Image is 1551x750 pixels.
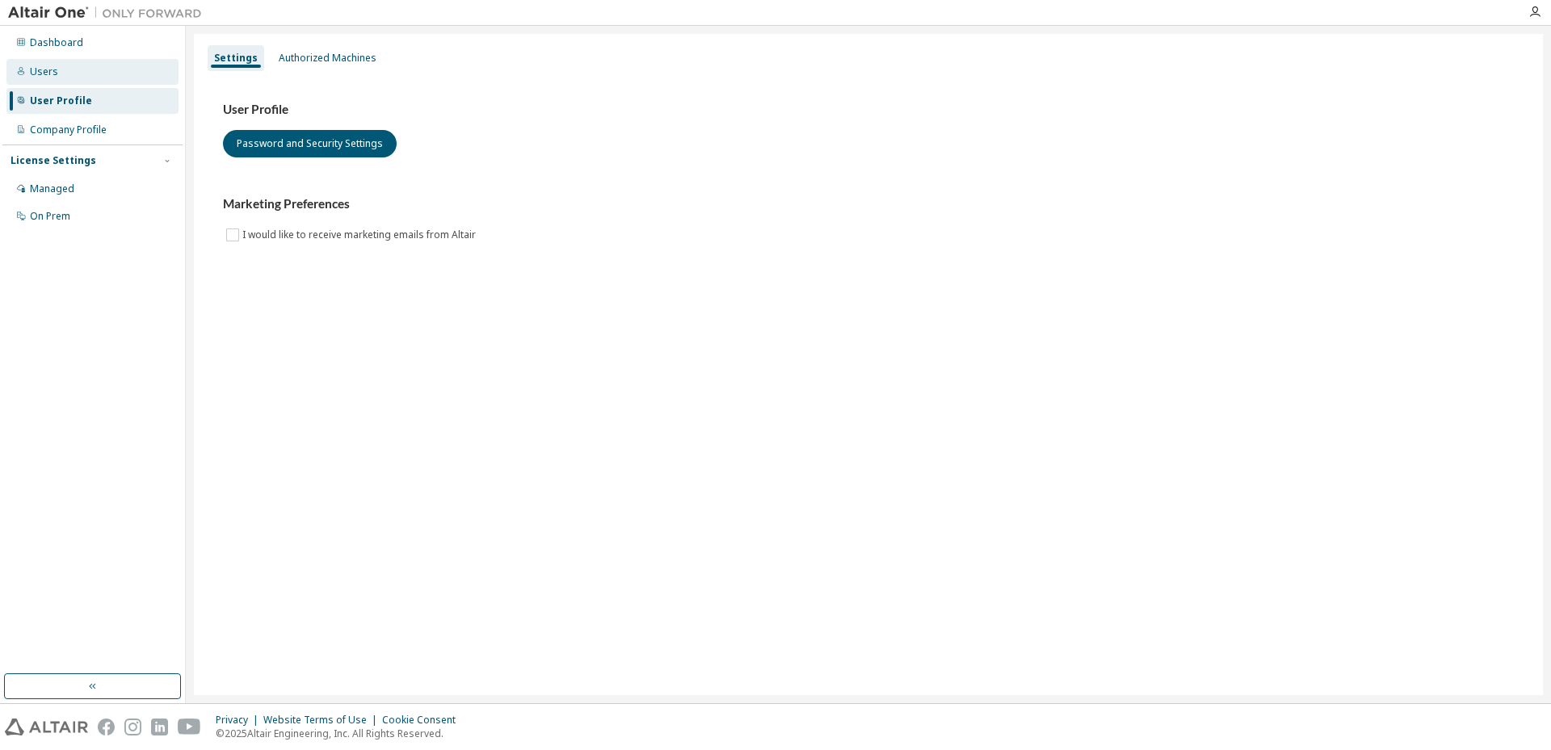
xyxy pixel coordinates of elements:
img: altair_logo.svg [5,719,88,735]
h3: Marketing Preferences [223,196,1514,212]
h3: User Profile [223,102,1514,118]
label: I would like to receive marketing emails from Altair [242,225,479,245]
div: Website Terms of Use [263,714,382,727]
div: User Profile [30,94,92,107]
div: Dashboard [30,36,83,49]
p: © 2025 Altair Engineering, Inc. All Rights Reserved. [216,727,465,740]
div: Settings [214,52,258,65]
img: youtube.svg [178,719,201,735]
div: Cookie Consent [382,714,465,727]
img: linkedin.svg [151,719,168,735]
div: License Settings [11,154,96,167]
img: Altair One [8,5,210,21]
div: Users [30,65,58,78]
div: Company Profile [30,124,107,136]
img: instagram.svg [124,719,141,735]
div: Authorized Machines [279,52,376,65]
img: facebook.svg [98,719,115,735]
button: Password and Security Settings [223,130,397,157]
div: Managed [30,182,74,195]
div: Privacy [216,714,263,727]
div: On Prem [30,210,70,223]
